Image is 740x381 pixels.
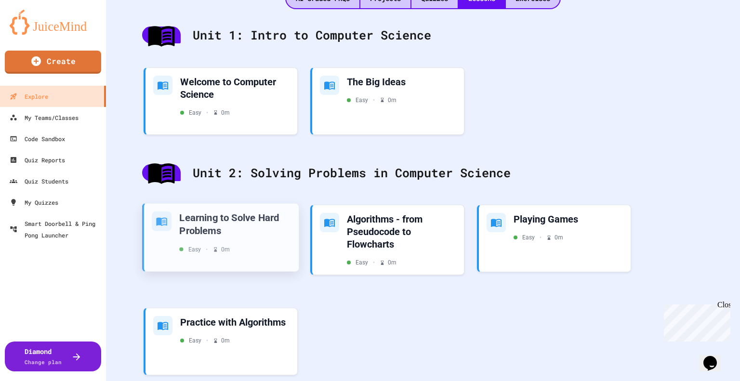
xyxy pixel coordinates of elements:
iframe: chat widget [700,342,730,371]
div: Practice with Algorithms [180,316,290,328]
div: Playing Games [514,213,623,225]
div: Learning to Solve Hard Problems [179,211,291,237]
img: logo-orange.svg [10,10,96,35]
div: Smart Doorbell & Ping Pong Launcher [10,218,102,241]
span: • [206,336,208,345]
div: My Teams/Classes [10,112,79,123]
div: Chat with us now!Close [4,4,66,61]
span: • [373,258,375,267]
div: The Big Ideas [347,76,456,88]
div: Easy 0 m [347,96,396,105]
button: DiamondChange plan [5,342,101,371]
div: Easy 0 m [179,245,230,253]
div: Easy 0 m [180,108,230,117]
span: • [206,245,208,253]
span: • [206,108,208,117]
div: Code Sandbox [10,133,65,145]
div: My Quizzes [10,197,58,208]
div: Easy 0 m [180,336,230,345]
span: • [540,233,542,242]
div: Easy 0 m [347,258,396,267]
div: Quiz Students [10,175,68,187]
div: Quiz Reports [10,154,65,166]
div: Unit 2: Solving Problems in Computer Science [132,154,714,192]
div: Diamond [25,346,62,367]
span: • [373,96,375,105]
div: Unit 1: Intro to Computer Science [132,16,714,54]
a: Create [5,51,101,74]
iframe: chat widget [660,301,730,342]
div: Explore [10,91,48,102]
div: Easy 0 m [514,233,563,242]
div: Welcome to Computer Science [180,76,290,101]
span: Change plan [25,358,62,366]
div: Algorithms - from Pseudocode to Flowcharts [347,213,456,250]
